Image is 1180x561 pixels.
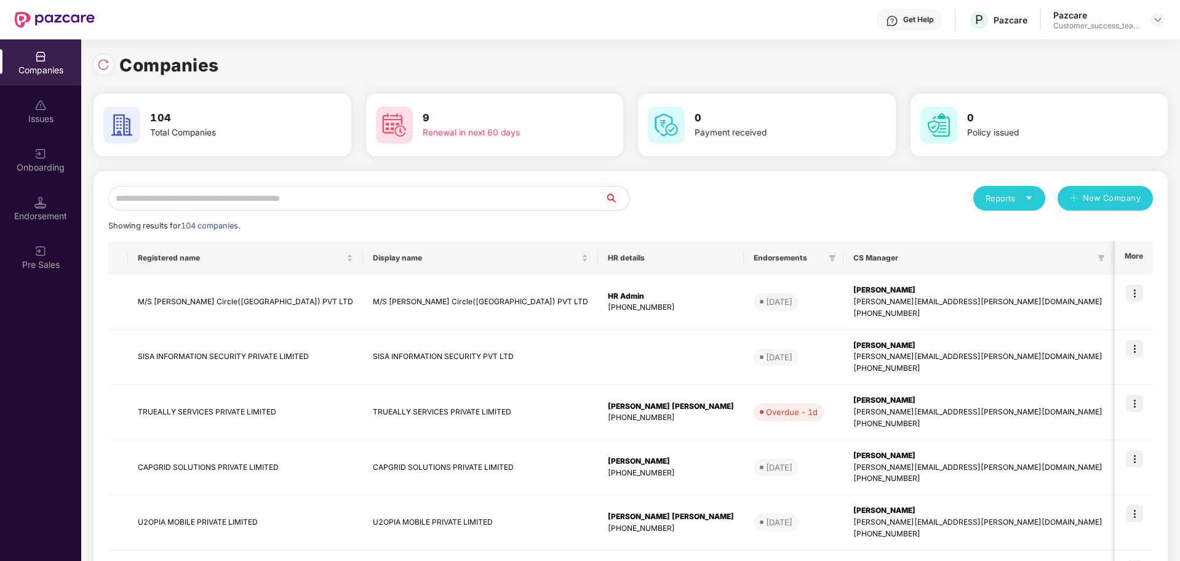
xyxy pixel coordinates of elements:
[373,253,579,263] span: Display name
[608,456,734,467] div: [PERSON_NAME]
[903,15,933,25] div: Get Help
[754,253,824,263] span: Endorsements
[608,302,734,313] div: [PHONE_NUMBER]
[829,254,836,262] span: filter
[853,340,1102,352] div: [PERSON_NAME]
[1098,254,1105,262] span: filter
[34,50,47,63] img: svg+xml;base64,PHN2ZyBpZD0iQ29tcGFuaWVzIiB4bWxucz0iaHR0cDovL3d3dy53My5vcmcvMjAwMC9zdmciIHdpZHRoPS...
[886,15,898,27] img: svg+xml;base64,PHN2ZyBpZD0iSGVscC0zMngzMiIgeG1sbnM9Imh0dHA6Ly93d3cudzMub3JnLzIwMDAvc3ZnIiB3aWR0aD...
[128,385,363,440] td: TRUEALLY SERVICES PRIVATE LIMITED
[128,495,363,551] td: U2OPIA MOBILE PRIVATE LIMITED
[150,110,305,126] h3: 104
[97,59,110,71] img: svg+xml;base64,PHN2ZyBpZD0iUmVsb2FkLTMyeDMyIiB4bWxucz0iaHR0cDovL3d3dy53My5vcmcvMjAwMC9zdmciIHdpZH...
[853,285,1102,296] div: [PERSON_NAME]
[598,241,744,275] th: HR details
[608,401,734,413] div: [PERSON_NAME] [PERSON_NAME]
[423,110,578,126] h3: 9
[975,12,983,27] span: P
[766,461,792,474] div: [DATE]
[1126,505,1143,522] img: icon
[853,462,1102,474] div: [PERSON_NAME][EMAIL_ADDRESS][PERSON_NAME][DOMAIN_NAME]
[34,245,47,257] img: svg+xml;base64,PHN2ZyB3aWR0aD0iMjAiIGhlaWdodD0iMjAiIHZpZXdCb3g9IjAgMCAyMCAyMCIgZmlsbD0ibm9uZSIgeG...
[376,107,413,143] img: svg+xml;base64,PHN2ZyB4bWxucz0iaHR0cDovL3d3dy53My5vcmcvMjAwMC9zdmciIHdpZHRoPSI2MCIgaGVpZ2h0PSI2MC...
[766,296,792,308] div: [DATE]
[138,253,344,263] span: Registered name
[1126,340,1143,357] img: icon
[1126,450,1143,467] img: icon
[853,395,1102,406] div: [PERSON_NAME]
[423,126,578,140] div: Renewal in next 60 days
[363,440,598,496] td: CAPGRID SOLUTIONS PRIVATE LIMITED
[604,193,629,203] span: search
[103,107,140,143] img: svg+xml;base64,PHN2ZyB4bWxucz0iaHR0cDovL3d3dy53My5vcmcvMjAwMC9zdmciIHdpZHRoPSI2MCIgaGVpZ2h0PSI2MC...
[363,275,598,330] td: M/S [PERSON_NAME] Circle([GEOGRAPHIC_DATA]) PVT LTD
[853,308,1102,320] div: [PHONE_NUMBER]
[1058,186,1153,211] button: plusNew Company
[994,14,1027,26] div: Pazcare
[967,110,1122,126] h3: 0
[695,110,850,126] h3: 0
[853,418,1102,430] div: [PHONE_NUMBER]
[604,186,630,211] button: search
[853,296,1102,308] div: [PERSON_NAME][EMAIL_ADDRESS][PERSON_NAME][DOMAIN_NAME]
[853,517,1102,528] div: [PERSON_NAME][EMAIL_ADDRESS][PERSON_NAME][DOMAIN_NAME]
[128,241,363,275] th: Registered name
[766,516,792,528] div: [DATE]
[853,528,1102,540] div: [PHONE_NUMBER]
[128,275,363,330] td: M/S [PERSON_NAME] Circle([GEOGRAPHIC_DATA]) PVT LTD
[920,107,957,143] img: svg+xml;base64,PHN2ZyB4bWxucz0iaHR0cDovL3d3dy53My5vcmcvMjAwMC9zdmciIHdpZHRoPSI2MCIgaGVpZ2h0PSI2MC...
[608,511,734,523] div: [PERSON_NAME] [PERSON_NAME]
[108,221,240,230] span: Showing results for
[766,406,818,418] div: Overdue - 1d
[1153,15,1163,25] img: svg+xml;base64,PHN2ZyBpZD0iRHJvcGRvd24tMzJ4MzIiIHhtbG5zPSJodHRwOi8vd3d3LnczLm9yZy8yMDAwL3N2ZyIgd2...
[853,450,1102,462] div: [PERSON_NAME]
[853,351,1102,363] div: [PERSON_NAME][EMAIL_ADDRESS][PERSON_NAME][DOMAIN_NAME]
[1053,21,1139,31] div: Customer_success_team_lead
[363,495,598,551] td: U2OPIA MOBILE PRIVATE LIMITED
[1126,395,1143,412] img: icon
[119,52,219,79] h1: Companies
[363,385,598,440] td: TRUEALLY SERVICES PRIVATE LIMITED
[826,251,839,265] span: filter
[363,330,598,385] td: SISA INFORMATION SECURITY PVT LTD
[15,12,95,28] img: New Pazcare Logo
[363,241,598,275] th: Display name
[608,412,734,424] div: [PHONE_NUMBER]
[608,467,734,479] div: [PHONE_NUMBER]
[150,126,305,140] div: Total Companies
[128,440,363,496] td: CAPGRID SOLUTIONS PRIVATE LIMITED
[1053,9,1139,21] div: Pazcare
[853,253,1093,263] span: CS Manager
[766,351,792,363] div: [DATE]
[128,330,363,385] td: SISA INFORMATION SECURITY PRIVATE LIMITED
[853,363,1102,374] div: [PHONE_NUMBER]
[34,99,47,111] img: svg+xml;base64,PHN2ZyBpZD0iSXNzdWVzX2Rpc2FibGVkIiB4bWxucz0iaHR0cDovL3d3dy53My5vcmcvMjAwMC9zdmciIH...
[1025,194,1033,202] span: caret-down
[608,291,734,302] div: HR Admin
[34,148,47,160] img: svg+xml;base64,PHN2ZyB3aWR0aD0iMjAiIGhlaWdodD0iMjAiIHZpZXdCb3g9IjAgMCAyMCAyMCIgZmlsbD0ibm9uZSIgeG...
[1095,251,1107,265] span: filter
[967,126,1122,140] div: Policy issued
[853,473,1102,485] div: [PHONE_NUMBER]
[34,196,47,209] img: svg+xml;base64,PHN2ZyB3aWR0aD0iMTQuNSIgaGVpZ2h0PSIxNC41IiB2aWV3Qm94PSIwIDAgMTYgMTYiIGZpbGw9Im5vbm...
[853,406,1102,418] div: [PERSON_NAME][EMAIL_ADDRESS][PERSON_NAME][DOMAIN_NAME]
[853,505,1102,517] div: [PERSON_NAME]
[695,126,850,140] div: Payment received
[1070,194,1078,204] span: plus
[181,221,240,230] span: 104 companies.
[986,192,1033,204] div: Reports
[608,523,734,535] div: [PHONE_NUMBER]
[1126,285,1143,302] img: icon
[648,107,685,143] img: svg+xml;base64,PHN2ZyB4bWxucz0iaHR0cDovL3d3dy53My5vcmcvMjAwMC9zdmciIHdpZHRoPSI2MCIgaGVpZ2h0PSI2MC...
[1115,241,1153,275] th: More
[1083,192,1141,204] span: New Company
